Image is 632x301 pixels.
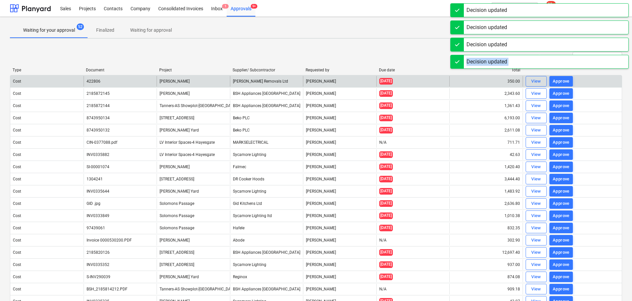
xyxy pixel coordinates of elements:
[553,175,570,183] div: Approve
[159,68,227,72] div: Project
[87,140,117,145] div: CIN-0377088.pdf
[449,149,523,160] div: 42.63
[466,41,507,49] div: Decision updated
[13,250,21,255] div: Cost
[230,76,303,87] div: [PERSON_NAME] Removals Ltd
[303,186,376,197] div: [PERSON_NAME]
[531,163,541,171] div: View
[87,165,109,169] div: SI-00001074
[449,235,523,245] div: 302.90
[303,259,376,270] div: [PERSON_NAME]
[230,272,303,282] div: Reginox
[303,88,376,99] div: [PERSON_NAME]
[531,200,541,207] div: View
[160,213,194,218] span: Solomons Passage
[553,102,570,110] div: Approve
[87,226,105,230] div: 97439061
[160,201,194,206] span: Solomons Passage
[531,139,541,146] div: View
[526,100,547,111] button: View
[531,175,541,183] div: View
[379,287,387,291] div: N/A
[531,127,541,134] div: View
[13,287,21,291] div: Cost
[23,27,75,34] p: Waiting for your approval
[553,224,570,232] div: Approve
[379,188,393,194] span: [DATE]
[526,259,547,270] button: View
[379,212,393,219] span: [DATE]
[549,55,557,62] a: Page 2
[553,127,570,134] div: Approve
[599,269,632,301] iframe: Chat Widget
[160,116,194,120] span: 402 Wilmslow Road
[160,152,215,157] span: LV Interior Spaces-4 Hayesgate
[160,287,237,291] span: Tanners-AS Showplot-Yeo Street
[303,247,376,258] div: [PERSON_NAME]
[233,68,301,72] div: Supplier/ Subcontractor
[466,6,507,14] div: Decision updated
[13,275,21,279] div: Cost
[96,27,114,34] p: Finalized
[160,262,194,267] span: 402 Wilmslow Road
[230,247,303,258] div: BSH Appliances [GEOGRAPHIC_DATA]
[553,139,570,146] div: Approve
[449,259,523,270] div: 937.00
[379,164,393,170] span: [DATE]
[230,162,303,172] div: Falmec
[531,212,541,220] div: View
[549,149,573,160] button: Approve
[449,100,523,111] div: 1,361.43
[549,247,573,258] button: Approve
[379,115,393,121] span: [DATE]
[230,125,303,135] div: Beko PLC
[130,27,172,34] p: Waiting for approval
[526,198,547,209] button: View
[303,210,376,221] div: [PERSON_NAME]
[549,100,573,111] button: Approve
[379,249,393,255] span: [DATE]
[13,128,21,132] div: Cost
[87,275,110,279] div: S-INV290039
[379,78,393,84] span: [DATE]
[526,235,547,245] button: View
[303,113,376,123] div: [PERSON_NAME]
[553,114,570,122] div: Approve
[379,140,387,145] div: N/A
[303,76,376,87] div: [PERSON_NAME]
[160,238,190,243] span: Manjit Atwal
[449,223,523,233] div: 832.35
[449,247,523,258] div: 12,697.40
[230,284,303,294] div: BSH Appliances [GEOGRAPHIC_DATA]
[553,163,570,171] div: Approve
[251,4,257,9] span: 9+
[449,272,523,282] div: 874.08
[526,284,547,294] button: View
[13,152,21,157] div: Cost
[87,91,110,96] div: 2185872145
[13,68,81,72] div: Type
[553,212,570,220] div: Approve
[160,189,199,194] span: Osborne Yard
[549,186,573,197] button: Approve
[553,151,570,159] div: Approve
[303,162,376,172] div: [PERSON_NAME]
[13,140,21,145] div: Cost
[222,4,229,9] span: 1
[549,88,573,99] button: Approve
[526,272,547,282] button: View
[87,177,103,181] div: 1304241
[526,186,547,197] button: View
[549,137,573,148] button: Approve
[160,275,199,279] span: Osborne Yard
[531,237,541,244] div: View
[230,100,303,111] div: BSH Appliances [GEOGRAPHIC_DATA]
[531,151,541,159] div: View
[160,128,199,132] span: Osborne Yard
[449,198,523,209] div: 2,636.80
[303,235,376,245] div: [PERSON_NAME]
[449,284,523,294] div: 909.18
[549,210,573,221] button: Approve
[449,186,523,197] div: 1,483.92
